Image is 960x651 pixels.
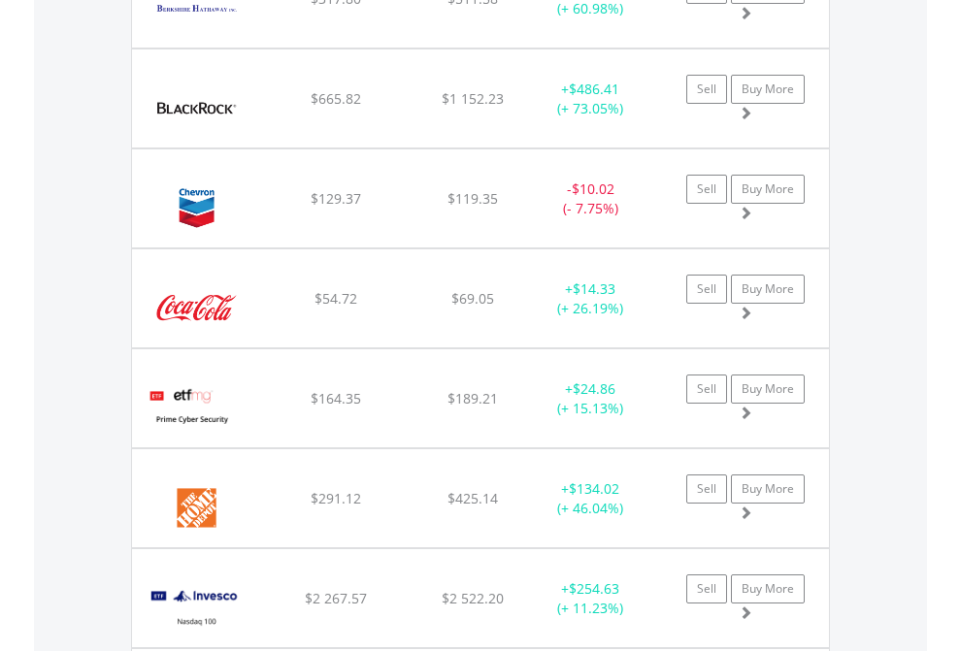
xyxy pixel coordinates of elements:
span: $134.02 [569,479,619,498]
span: $119.35 [447,189,498,208]
img: EQU.US.QQQM.png [142,573,252,642]
span: $291.12 [311,489,361,507]
span: $24.86 [573,379,615,398]
img: EQU.US.CVX.png [142,174,251,243]
span: $254.63 [569,579,619,598]
a: Buy More [731,574,805,603]
a: Buy More [731,175,805,204]
div: - (- 7.75%) [530,179,651,218]
img: EQU.US.BLK.png [142,74,251,143]
span: $486.41 [569,80,619,98]
div: + (+ 26.19%) [530,279,651,318]
span: $69.05 [451,289,494,308]
span: $164.35 [311,389,361,407]
a: Sell [686,474,727,504]
span: $10.02 [572,179,614,198]
span: $14.33 [573,279,615,298]
div: + (+ 15.13%) [530,379,651,418]
a: Buy More [731,374,805,404]
a: Buy More [731,75,805,104]
a: Sell [686,374,727,404]
span: $665.82 [311,89,361,108]
span: $2 267.57 [305,589,367,607]
a: Sell [686,574,727,603]
a: Sell [686,275,727,304]
span: $1 152.23 [442,89,504,108]
span: $425.14 [447,489,498,507]
img: EQU.US.HACK.png [142,374,240,442]
a: Sell [686,75,727,104]
img: EQU.US.KO.png [142,274,251,342]
div: + (+ 46.04%) [530,479,651,518]
a: Buy More [731,474,805,504]
div: + (+ 11.23%) [530,579,651,618]
img: EQU.US.HD.png [142,473,251,542]
span: $189.21 [447,389,498,407]
span: $129.37 [311,189,361,208]
a: Sell [686,175,727,204]
a: Buy More [731,275,805,304]
span: $2 522.20 [442,589,504,607]
div: + (+ 73.05%) [530,80,651,118]
span: $54.72 [314,289,357,308]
